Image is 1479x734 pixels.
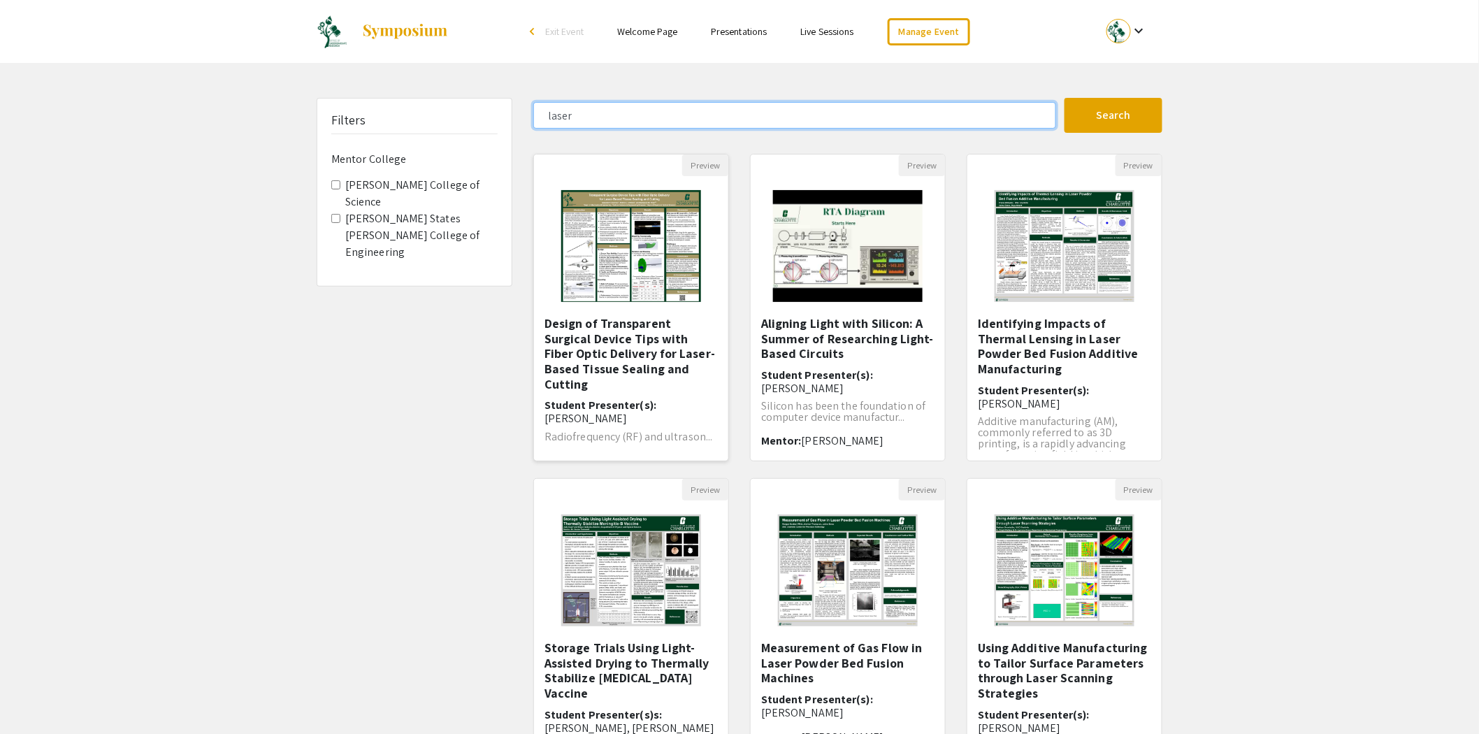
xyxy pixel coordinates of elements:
div: Open Presentation <p>Identifying Impacts of Thermal Lensing in Laser Powder Bed Fusion Additive M... [967,154,1162,461]
span: [PERSON_NAME] [802,433,884,448]
span: [PERSON_NAME] [761,381,844,396]
mat-icon: Expand account dropdown [1131,22,1148,39]
a: Manage Event [888,18,970,45]
div: arrow_back_ios [530,27,538,36]
button: Preview [1116,154,1162,176]
button: Preview [899,154,945,176]
span: [PERSON_NAME] [544,411,627,426]
label: [PERSON_NAME] States [PERSON_NAME] College of Engineering [345,210,498,261]
h5: Filters [331,113,366,128]
button: Preview [682,479,728,501]
img: <p>Aligning Light with Silicon: A Summer of Researching Light-Based Circuits</p> [759,176,936,316]
p: Radiofrequency (RF) and ultrason... [544,431,718,442]
button: Search [1065,98,1162,133]
input: Search Keyword(s) Or Author(s) [533,102,1056,129]
button: Expand account dropdown [1092,15,1162,47]
h5: Identifying Impacts of Thermal Lensing in Laser Powder Bed Fusion Additive Manufacturing [978,316,1151,376]
span: Exit Event [545,25,584,38]
img: <p><span style="background-color: transparent; color: rgb(0, 0, 0);">Design of Transparent Surgic... [547,176,715,316]
h6: Mentor College [331,152,498,166]
h6: Student Presenter(s): [761,368,935,395]
h6: Student Presenter(s): [978,384,1151,410]
button: Preview [682,154,728,176]
a: Live Sessions [801,25,854,38]
span: [PERSON_NAME] [761,705,844,720]
p: Additive manufacturing (AM), commonly referred to as 3D printing, is a rapidly advancing manufact... [978,416,1151,472]
label: [PERSON_NAME] College of Science [345,177,498,210]
h5: Storage Trials Using Light-Assisted Drying to Thermally Stabilize [MEDICAL_DATA] Vaccine [544,640,718,700]
img: <p>Using Additive Manufacturing to Tailor Surface Parameters through Laser Scanning Strategies</p> [981,501,1148,640]
a: Welcome Page [617,25,677,38]
img: <p>Storage Trials Using Light-Assisted Drying to Thermally Stabilize Meningitis-B Vaccine</p> [547,501,715,640]
h5: Aligning Light with Silicon: A Summer of Researching Light-Based Circuits [761,316,935,361]
h6: Student Presenter(s): [544,398,718,425]
img: <p>Identifying Impacts of Thermal Lensing in Laser Powder Bed Fusion Additive Manufacturing</p> [981,176,1148,316]
div: Open Presentation <p>Aligning Light with Silicon: A Summer of Researching Light-Based Circuits</p> [750,154,946,461]
h5: Design of Transparent Surgical Device Tips with Fiber Optic Delivery for Laser-Based Tissue Seali... [544,316,718,391]
button: Preview [1116,479,1162,501]
img: <p class="ql-align-center"><strong style="background-color: transparent; color: rgb(0, 0, 0);">Me... [764,501,932,640]
h6: Student Presenter(s): [761,693,935,719]
button: Preview [899,479,945,501]
a: Summer Research Symposium 2025 [317,14,449,49]
img: Summer Research Symposium 2025 [317,14,347,49]
span: [PERSON_NAME] [978,396,1060,411]
div: Open Presentation <p><span style="background-color: transparent; color: rgb(0, 0, 0);">Design of ... [533,154,729,461]
span: Silicon has been the foundation of computer device manufactur... [761,398,925,424]
img: Symposium by ForagerOne [361,23,449,40]
a: Presentations [711,25,767,38]
h5: Using Additive Manufacturing to Tailor Surface Parameters through Laser Scanning Strategies [978,640,1151,700]
span: Mentor: [761,433,802,448]
iframe: Chat [10,671,59,724]
h5: Measurement of Gas Flow in Laser Powder Bed Fusion Machines [761,640,935,686]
